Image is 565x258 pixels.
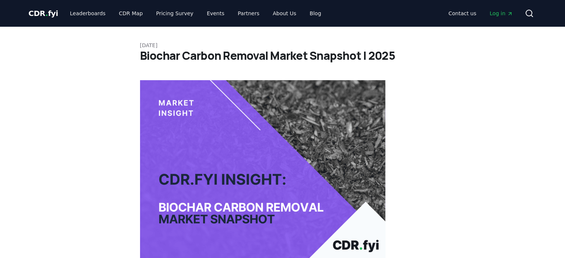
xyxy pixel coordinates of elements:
[304,7,327,20] a: Blog
[201,7,230,20] a: Events
[442,7,519,20] nav: Main
[29,9,58,18] span: CDR fyi
[45,9,48,18] span: .
[442,7,482,20] a: Contact us
[232,7,265,20] a: Partners
[484,7,519,20] a: Log in
[113,7,149,20] a: CDR Map
[490,10,513,17] span: Log in
[29,8,58,19] a: CDR.fyi
[140,49,425,62] h1: Biochar Carbon Removal Market Snapshot | 2025
[267,7,302,20] a: About Us
[150,7,199,20] a: Pricing Survey
[64,7,327,20] nav: Main
[140,42,425,49] p: [DATE]
[64,7,111,20] a: Leaderboards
